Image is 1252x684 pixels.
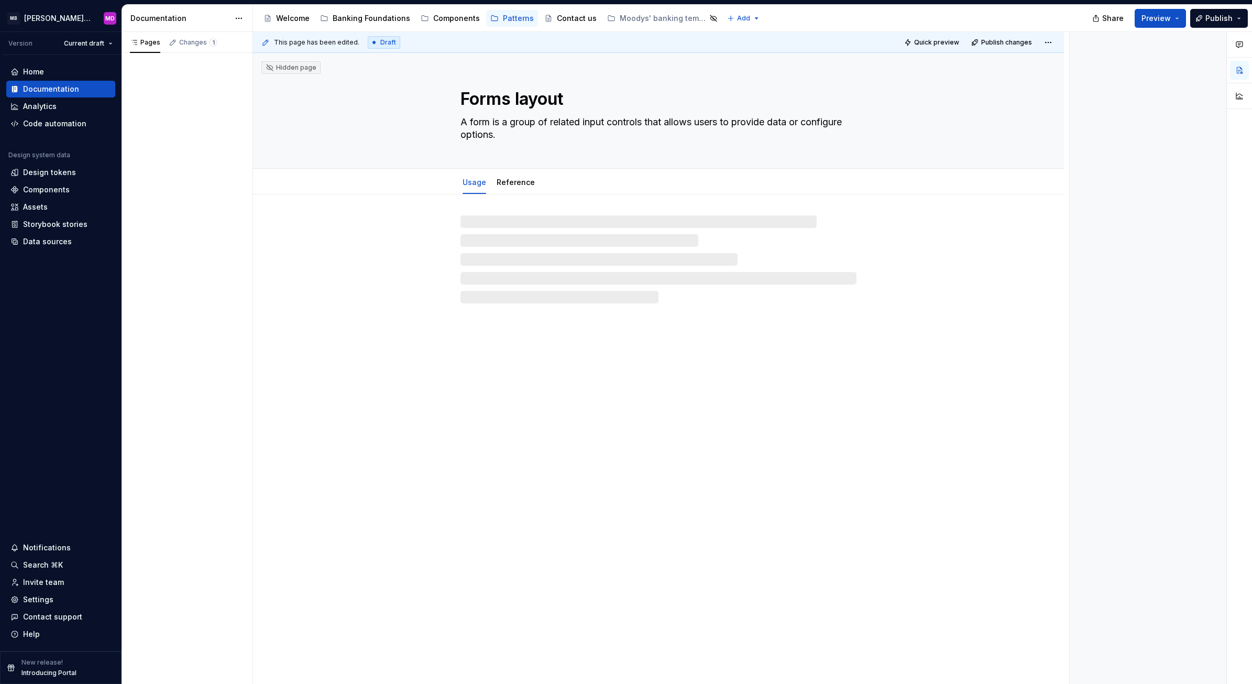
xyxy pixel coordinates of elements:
a: Settings [6,591,115,608]
div: Contact support [23,612,82,622]
div: Help [23,629,40,639]
a: Components [6,181,115,198]
div: Usage [458,171,490,193]
button: Notifications [6,539,115,556]
div: MB [7,12,20,25]
div: Pages [130,38,160,47]
div: Search ⌘K [23,560,63,570]
div: Design tokens [23,167,76,178]
button: Publish [1190,9,1248,28]
div: Version [8,39,32,48]
button: Help [6,626,115,643]
span: Current draft [64,39,104,48]
a: Reference [497,178,535,187]
span: Add [737,14,750,23]
span: Publish changes [981,38,1032,47]
a: Patterns [486,10,538,27]
button: Quick preview [901,35,964,50]
div: Components [23,184,70,195]
button: Preview [1135,9,1186,28]
div: Changes [179,38,217,47]
a: Code automation [6,115,115,132]
p: New release! [21,658,63,667]
span: 1 [209,38,217,47]
a: Documentation [6,81,115,97]
span: Quick preview [914,38,959,47]
button: Add [724,11,763,26]
a: Moodys' banking template [603,10,722,27]
a: Design tokens [6,164,115,181]
button: Search ⌘K [6,557,115,573]
div: Documentation [23,84,79,94]
div: Settings [23,594,53,605]
div: Notifications [23,542,71,553]
div: Storybook stories [23,219,87,230]
a: Components [416,10,484,27]
a: Storybook stories [6,216,115,233]
button: Contact support [6,609,115,625]
a: Banking Foundations [316,10,414,27]
div: Banking Foundations [333,13,410,24]
a: Contact us [540,10,601,27]
a: Welcome [259,10,314,27]
div: Assets [23,202,48,212]
span: Preview [1141,13,1171,24]
a: Home [6,63,115,80]
div: Analytics [23,101,57,112]
span: Share [1102,13,1124,24]
div: MD [105,14,115,23]
textarea: Forms layout [458,86,854,112]
button: Publish changes [968,35,1037,50]
div: Reference [492,171,539,193]
div: Design system data [8,151,70,159]
div: Patterns [503,13,534,24]
div: Page tree [259,8,722,29]
div: Components [433,13,480,24]
div: Moodys' banking template [620,13,706,24]
div: Code automation [23,118,86,129]
div: Hidden page [266,63,316,72]
p: Introducing Portal [21,669,76,677]
button: MB[PERSON_NAME] Banking Fusion Design SystemMD [2,7,119,29]
a: Analytics [6,98,115,115]
textarea: A form is a group of related input controls that allows users to provide data or configure options. [458,114,854,143]
a: Data sources [6,233,115,250]
div: Documentation [130,13,229,24]
button: Share [1087,9,1130,28]
span: Draft [380,38,396,47]
span: This page has been edited. [274,38,359,47]
div: Home [23,67,44,77]
a: Assets [6,199,115,215]
div: Data sources [23,236,72,247]
button: Current draft [59,36,117,51]
span: Publish [1205,13,1233,24]
a: Invite team [6,574,115,591]
a: Usage [463,178,486,187]
div: Contact us [557,13,597,24]
div: [PERSON_NAME] Banking Fusion Design System [24,13,91,24]
div: Welcome [276,13,310,24]
div: Invite team [23,577,64,588]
